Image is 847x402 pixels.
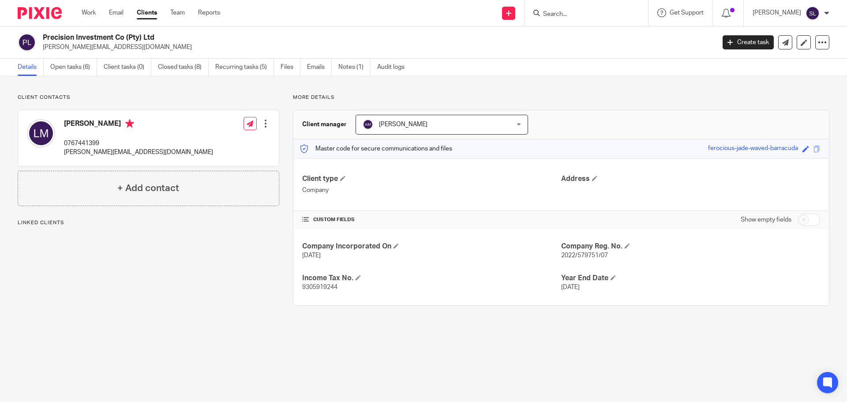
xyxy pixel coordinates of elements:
h4: Client type [302,174,561,184]
h4: + Add contact [117,181,179,195]
div: ferocious-jade-waved-barracuda [708,144,798,154]
a: Create task [723,35,774,49]
img: svg%3E [18,33,36,52]
label: Show empty fields [741,215,791,224]
a: Files [281,59,300,76]
h2: Precision Investment Co (Pty) Ltd [43,33,576,42]
img: svg%3E [363,119,373,130]
a: Work [82,8,96,17]
a: Details [18,59,44,76]
span: 9305919244 [302,284,337,290]
a: Audit logs [377,59,411,76]
h4: Year End Date [561,274,820,283]
span: [DATE] [561,284,580,290]
h4: Company Reg. No. [561,242,820,251]
p: Company [302,186,561,195]
a: Client tasks (0) [104,59,151,76]
img: svg%3E [27,119,55,147]
h4: Income Tax No. [302,274,561,283]
a: Clients [137,8,157,17]
p: Linked clients [18,219,279,226]
span: 2022/579751/07 [561,252,608,259]
a: Closed tasks (8) [158,59,209,76]
img: svg%3E [806,6,820,20]
a: Notes (1) [338,59,371,76]
h4: Company Incorporated On [302,242,561,251]
img: Pixie [18,7,62,19]
a: Reports [198,8,220,17]
p: More details [293,94,829,101]
a: Emails [307,59,332,76]
span: [PERSON_NAME] [379,121,427,128]
p: Client contacts [18,94,279,101]
p: Master code for secure communications and files [300,144,452,153]
p: [PERSON_NAME] [753,8,801,17]
h4: CUSTOM FIELDS [302,216,561,223]
i: Primary [125,119,134,128]
h4: [PERSON_NAME] [64,119,213,130]
h4: Address [561,174,820,184]
p: [PERSON_NAME][EMAIL_ADDRESS][DOMAIN_NAME] [43,43,709,52]
p: 0767441399 [64,139,213,148]
span: [DATE] [302,252,321,259]
a: Email [109,8,124,17]
a: Open tasks (6) [50,59,97,76]
p: [PERSON_NAME][EMAIL_ADDRESS][DOMAIN_NAME] [64,148,213,157]
span: Get Support [670,10,704,16]
input: Search [542,11,622,19]
a: Recurring tasks (5) [215,59,274,76]
h3: Client manager [302,120,347,129]
a: Team [170,8,185,17]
